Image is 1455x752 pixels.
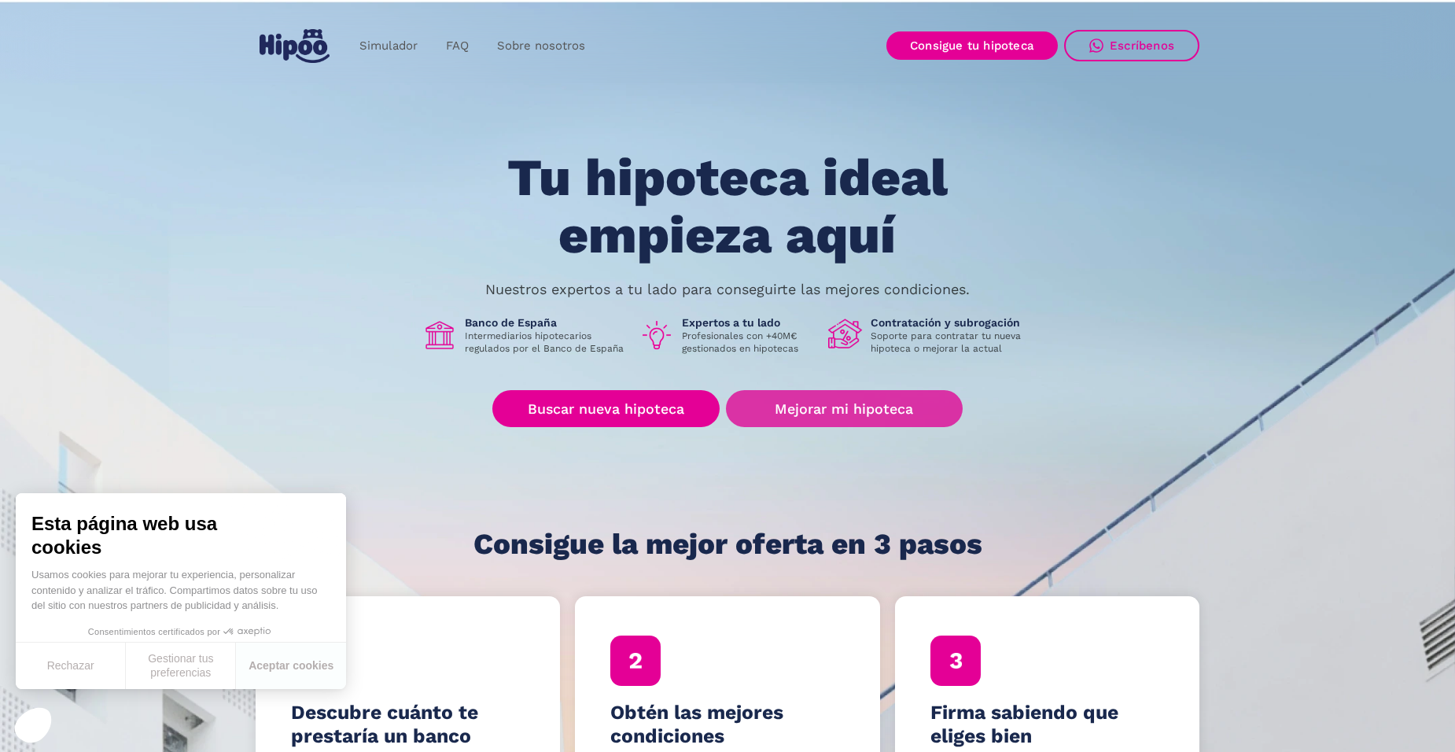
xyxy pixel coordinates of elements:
h4: Obtén las mejores condiciones [610,701,845,748]
p: Nuestros expertos a tu lado para conseguirte las mejores condiciones. [485,283,970,296]
a: FAQ [432,31,483,61]
p: Soporte para contratar tu nueva hipoteca o mejorar la actual [871,330,1033,355]
a: Mejorar mi hipoteca [726,390,963,427]
h1: Contratación y subrogación [871,315,1033,330]
h1: Expertos a tu lado [682,315,816,330]
h1: Tu hipoteca ideal empieza aquí [429,149,1026,264]
h4: Firma sabiendo que eliges bien [930,701,1165,748]
div: Escríbenos [1110,39,1174,53]
a: Sobre nosotros [483,31,599,61]
p: Intermediarios hipotecarios regulados por el Banco de España [465,330,627,355]
h4: Descubre cuánto te prestaría un banco [291,701,525,748]
h1: Banco de España [465,315,627,330]
a: Simulador [345,31,432,61]
a: home [256,23,333,69]
a: Buscar nueva hipoteca [492,390,720,427]
h1: Consigue la mejor oferta en 3 pasos [473,529,982,560]
p: Profesionales con +40M€ gestionados en hipotecas [682,330,816,355]
a: Consigue tu hipoteca [886,31,1058,60]
a: Escríbenos [1064,30,1199,61]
